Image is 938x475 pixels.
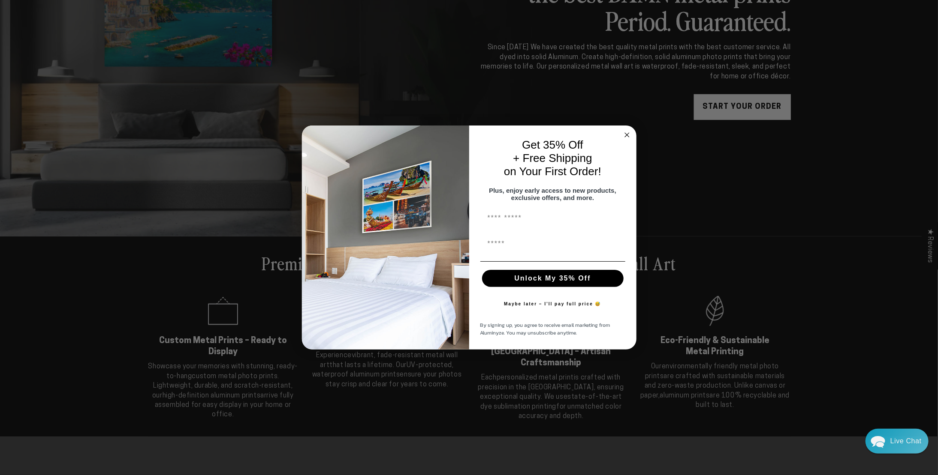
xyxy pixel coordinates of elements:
span: on Your First Order! [504,165,601,178]
span: By signing up, you agree to receive email marketing from Aluminyze. You may unsubscribe anytime. [480,321,610,337]
button: Unlock My 35% Off [482,270,624,287]
button: Close dialog [622,130,632,140]
div: Contact Us Directly [890,429,922,454]
div: Chat widget toggle [866,429,929,454]
span: + Free Shipping [513,152,592,164]
button: Maybe later – I’ll pay full price 😅 [500,296,606,313]
img: 728e4f65-7e6c-44e2-b7d1-0292a396982f.jpeg [302,125,469,350]
span: Get 35% Off [522,138,583,151]
span: Plus, enjoy early access to new products, exclusive offers, and more. [489,187,616,201]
